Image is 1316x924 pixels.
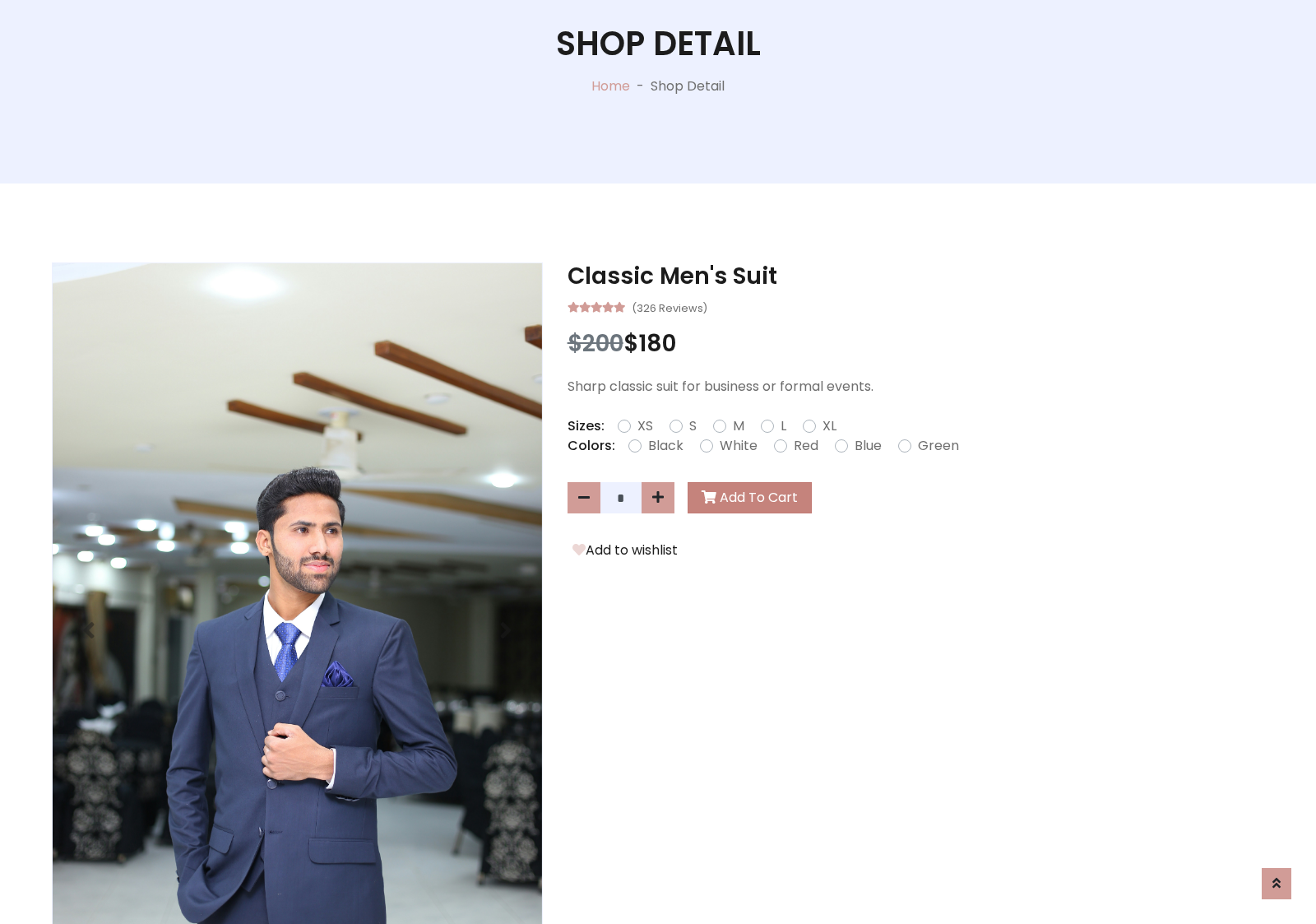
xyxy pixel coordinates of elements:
span: 180 [638,327,676,360]
label: M [733,416,744,436]
span: $200 [568,327,623,360]
small: (326 Reviews) [632,297,707,317]
p: Sharp classic suit for business or formal events. [568,377,1264,397]
label: Blue [855,436,882,456]
p: - [630,77,651,96]
label: L [781,416,786,436]
label: XS [637,416,653,436]
label: Black [648,436,683,456]
h1: Shop Detail [556,24,761,63]
p: Sizes: [568,416,605,436]
label: Red [794,436,818,456]
label: S [689,416,697,436]
button: Add to wishlist [568,540,683,561]
h3: $ [568,330,1264,358]
h3: Classic Men's Suit [568,262,1264,290]
p: Colors: [568,436,615,456]
label: XL [822,416,836,436]
label: Green [918,436,959,456]
button: Add To Cart [688,482,812,513]
p: Shop Detail [651,77,725,96]
a: Home [591,77,630,95]
label: White [720,436,758,456]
